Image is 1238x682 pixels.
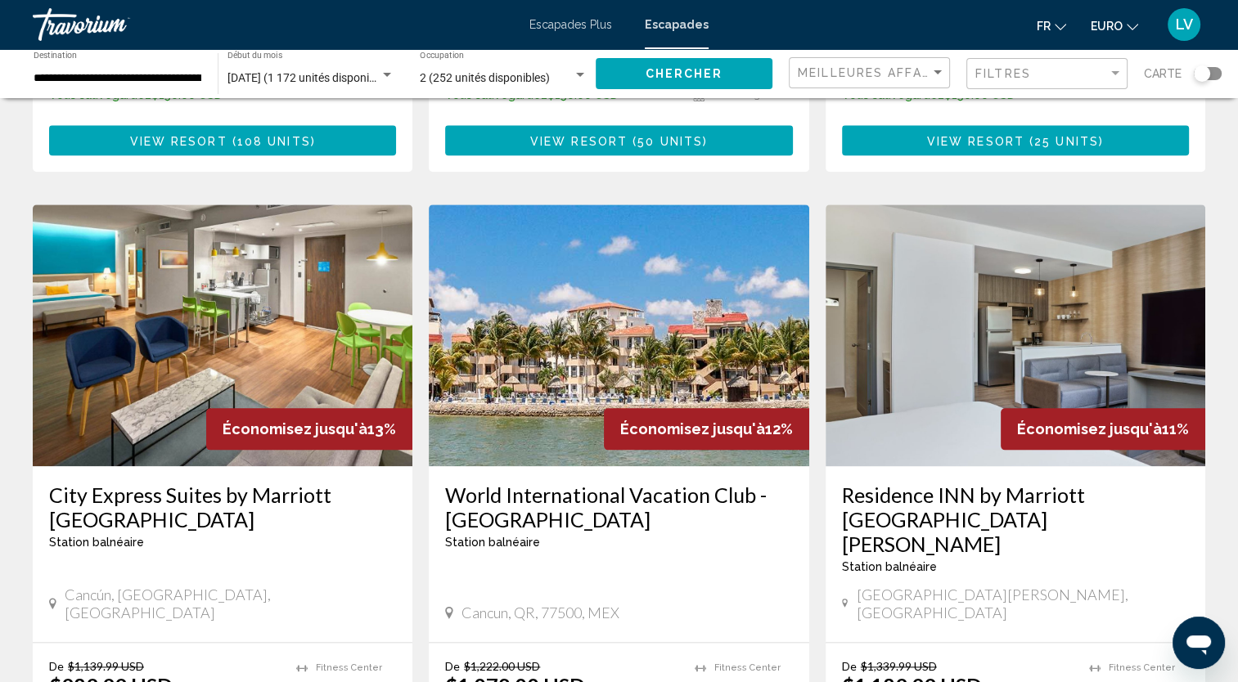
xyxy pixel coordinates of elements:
div: 13% [206,408,412,450]
span: Économisez jusqu'à [223,420,367,437]
span: ( ) [628,134,708,147]
a: Escapades Plus [529,18,612,31]
button: View Resort(50 units) [445,125,792,155]
a: World International Vacation Club - [GEOGRAPHIC_DATA] [445,482,792,532]
button: Filtre [966,57,1128,91]
span: De [445,659,460,673]
span: 25 units [1034,134,1099,147]
a: Travorium [33,8,513,41]
a: City Express Suites by Marriott [GEOGRAPHIC_DATA] [49,482,396,532]
span: $1,339.99 USD [861,659,937,673]
span: Station balnéaire [842,560,937,573]
span: Fitness Center [714,662,781,673]
img: F873I01X.jpg [33,204,412,466]
span: Économisez jusqu'à [1017,420,1162,437]
button: Changer la langue [1037,14,1066,38]
span: 108 units [237,134,311,147]
a: Residence INN by Marriott [GEOGRAPHIC_DATA][PERSON_NAME] [842,482,1189,556]
span: EURO [1091,20,1123,33]
span: Économisez jusqu'à [620,420,765,437]
a: Escapades [645,18,709,31]
span: 2 (252 unités disponibles) [420,71,550,84]
span: View Resort [927,134,1024,147]
span: $1,222.00 USD [464,659,540,673]
button: View Resort(108 units) [49,125,396,155]
span: View Resort [129,134,227,147]
iframe: Bouton de lancement de la fenêtre de messagerie [1173,617,1225,669]
div: 12% [604,408,809,450]
button: Menu utilisateur [1163,7,1205,42]
span: Cancún, [GEOGRAPHIC_DATA], [GEOGRAPHIC_DATA] [65,586,396,621]
button: View Resort(25 units) [842,125,1189,155]
span: Cancun, QR, 77500, MEX [461,603,619,621]
span: $1,139.99 USD [68,659,144,673]
button: Chercher [596,58,772,88]
span: Fitness Center [1109,662,1175,673]
span: De [842,659,857,673]
span: Meilleures affaires [798,66,952,79]
span: [DATE] (1 172 unités disponibles) [227,71,394,84]
span: Chercher [646,68,723,81]
div: 11% [1001,408,1205,450]
img: DY10I01X.jpg [826,204,1205,466]
span: 50 units [637,134,703,147]
span: ( ) [227,134,316,147]
span: Carte [1144,62,1182,85]
mat-select: Trier par [798,66,945,80]
span: Fitness Center [316,662,382,673]
span: Station balnéaire [445,536,540,549]
img: ii_com1.jpg [429,204,808,466]
button: Changer de devise [1091,14,1138,38]
span: Station balnéaire [49,536,144,549]
span: [GEOGRAPHIC_DATA][PERSON_NAME], [GEOGRAPHIC_DATA] [856,586,1189,621]
span: Filtres [975,67,1031,80]
span: View Resort [530,134,628,147]
span: LV [1176,16,1193,33]
span: ( ) [1024,134,1104,147]
span: De [49,659,64,673]
span: Fr [1037,20,1051,33]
